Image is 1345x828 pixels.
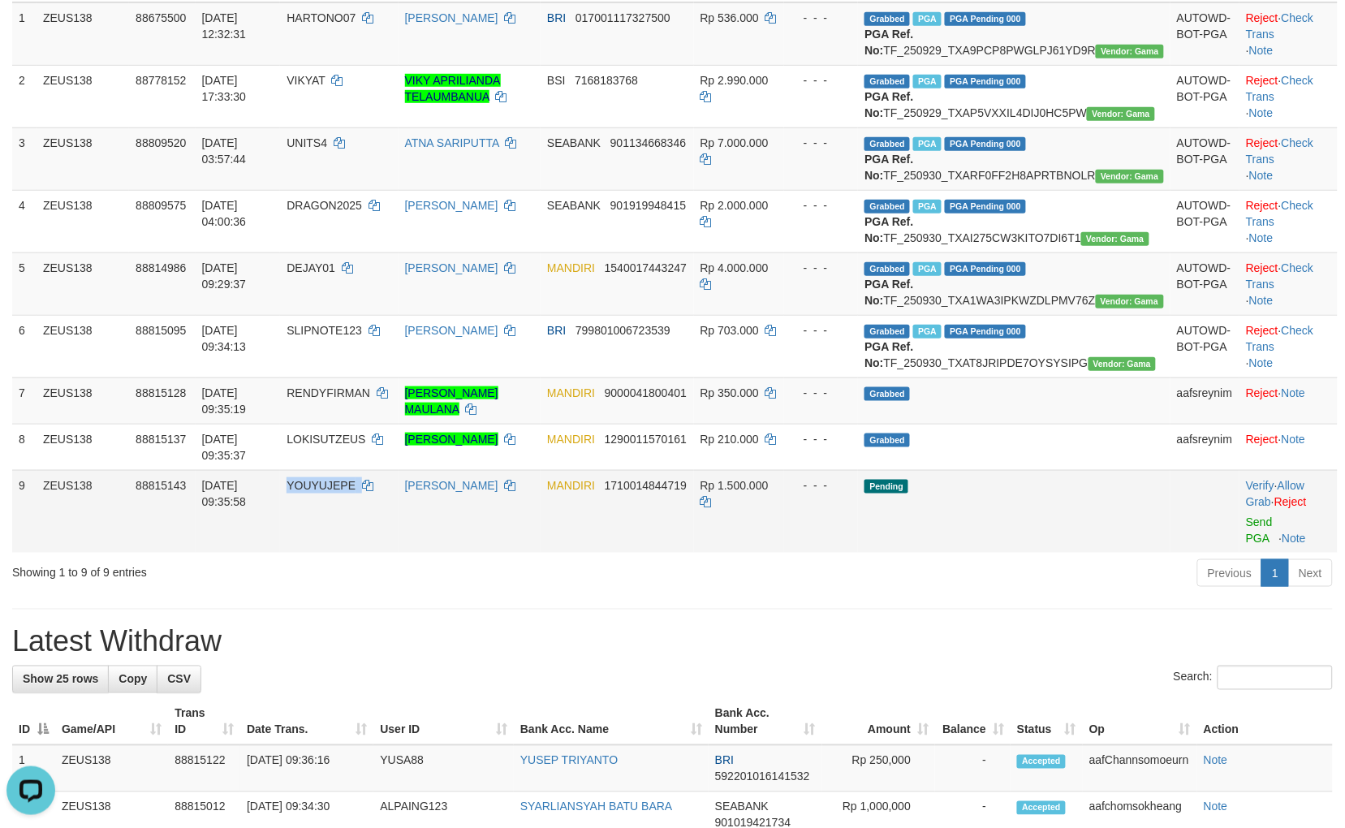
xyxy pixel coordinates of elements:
span: Pending [864,480,908,494]
span: Grabbed [864,12,910,26]
td: ZEUS138 [37,377,129,424]
td: ZEUS138 [37,424,129,470]
td: - [935,745,1011,792]
td: YUSA88 [373,745,514,792]
div: - - - [791,322,852,339]
a: Reject [1274,495,1307,508]
td: · · [1239,2,1338,66]
a: Check Trans [1246,136,1313,166]
td: TF_250929_TXAP5VXXIL4DIJ0HC5PW [858,65,1170,127]
td: · · [1239,252,1338,315]
a: Note [1249,356,1274,369]
td: ZEUS138 [55,745,168,792]
a: ATNA SARIPUTTA [405,136,499,149]
span: Rp 536.000 [701,11,759,24]
td: AUTOWD-BOT-PGA [1170,190,1239,252]
span: 88815143 [136,479,186,492]
a: Show 25 rows [12,666,109,693]
a: Reject [1246,199,1278,212]
span: Vendor URL: https://trx31.1velocity.biz [1081,232,1149,246]
td: · [1239,377,1338,424]
span: Vendor URL: https://trx31.1velocity.biz [1096,170,1164,183]
a: Note [1249,169,1274,182]
a: Reject [1246,433,1278,446]
th: Action [1197,699,1333,745]
span: 88809520 [136,136,186,149]
b: PGA Ref. No: [864,28,913,57]
td: ZEUS138 [37,190,129,252]
td: AUTOWD-BOT-PGA [1170,127,1239,190]
span: Grabbed [864,325,910,339]
th: Bank Acc. Number: activate to sort column ascending [709,699,822,745]
span: Copy 1540017443247 to clipboard [605,261,687,274]
a: Note [1249,44,1274,57]
a: Check Trans [1246,199,1313,228]
span: Copy 592201016141532 to clipboard [715,770,810,783]
b: PGA Ref. No: [864,153,913,182]
span: UNITS4 [287,136,327,149]
span: 88814986 [136,261,186,274]
td: 9 [12,470,37,553]
span: DRAGON2025 [287,199,362,212]
div: - - - [791,260,852,276]
td: 7 [12,377,37,424]
a: [PERSON_NAME] [405,324,498,337]
span: MANDIRI [547,433,595,446]
span: Rp 7.000.000 [701,136,769,149]
span: [DATE] 04:00:36 [202,199,247,228]
a: Next [1288,559,1333,587]
a: Reject [1246,324,1278,337]
td: TF_250930_TXARF0FF2H8APRTBNOLR [858,127,1170,190]
span: Grabbed [864,137,910,151]
a: Note [1249,231,1274,244]
div: Showing 1 to 9 of 9 entries [12,558,548,580]
a: Reject [1246,136,1278,149]
span: Marked by aafchomsokheang [913,262,942,276]
div: - - - [791,385,852,401]
td: 1 [12,745,55,792]
td: · [1239,424,1338,470]
td: ZEUS138 [37,65,129,127]
span: Copy 901134668346 to clipboard [610,136,686,149]
div: - - - [791,10,852,26]
span: [DATE] 09:29:37 [202,261,247,291]
td: AUTOWD-BOT-PGA [1170,2,1239,66]
td: 3 [12,127,37,190]
div: - - - [791,135,852,151]
span: Copy 799801006723539 to clipboard [576,324,670,337]
span: [DATE] 09:34:13 [202,324,247,353]
th: ID: activate to sort column descending [12,699,55,745]
a: Send PGA [1246,515,1273,545]
span: PGA Pending [945,75,1026,88]
span: Copy [119,673,147,686]
span: Rp 350.000 [701,386,759,399]
span: MANDIRI [547,386,595,399]
span: Copy 1290011570161 to clipboard [605,433,687,446]
a: 1 [1261,559,1289,587]
a: Check Trans [1246,11,1313,41]
b: PGA Ref. No: [864,90,913,119]
a: Note [1204,754,1228,767]
th: Game/API: activate to sort column ascending [55,699,168,745]
a: Note [1204,800,1228,813]
a: SYARLIANSYAH BATU BARA [520,800,673,813]
th: Status: activate to sort column ascending [1011,699,1083,745]
span: [DATE] 09:35:37 [202,433,247,462]
span: Copy 901919948415 to clipboard [610,199,686,212]
span: [DATE] 09:35:58 [202,479,247,508]
span: PGA Pending [945,12,1026,26]
span: Marked by aafchomsokheang [913,325,942,339]
td: 88815122 [168,745,240,792]
span: Vendor URL: https://trx31.1velocity.biz [1089,357,1157,371]
a: [PERSON_NAME] [405,479,498,492]
span: CSV [167,673,191,686]
label: Search: [1174,666,1333,690]
td: ZEUS138 [37,127,129,190]
a: Check Trans [1246,74,1313,103]
a: Previous [1197,559,1262,587]
span: 88815137 [136,433,186,446]
td: ZEUS138 [37,2,129,66]
span: Marked by aaftrukkakada [913,12,942,26]
th: User ID: activate to sort column ascending [373,699,514,745]
span: Accepted [1017,755,1066,769]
